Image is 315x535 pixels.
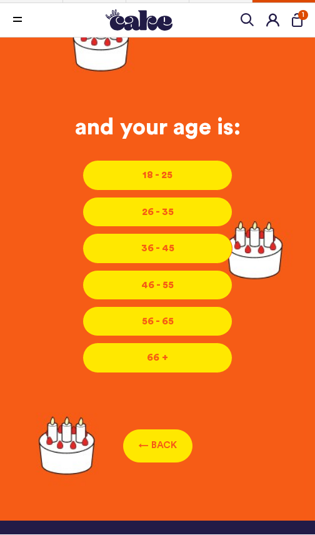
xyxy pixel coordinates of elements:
button: 1 [292,14,302,27]
div: 26 - 35 [93,206,222,219]
div: 18 - 25 [93,169,222,182]
span: 1 [298,11,308,21]
div: 66 + [93,351,222,365]
div: 46 - 55 [93,279,222,292]
div: 36 - 45 [93,242,222,256]
div: and your age is: [37,115,277,142]
img: Hello Cake [106,10,172,31]
div: 56 - 65 [93,315,222,329]
button: ← BACK [123,430,192,463]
